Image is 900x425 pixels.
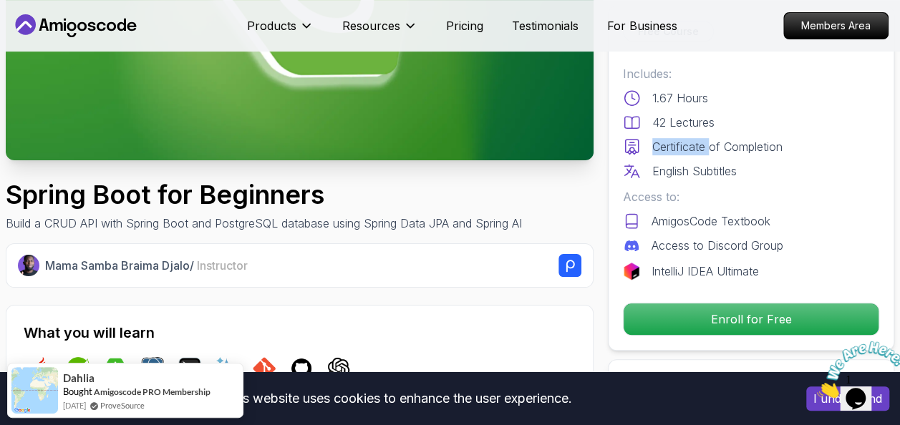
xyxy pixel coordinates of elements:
[253,357,276,380] img: git logo
[652,212,770,230] p: AmigosCode Textbook
[247,17,296,34] p: Products
[652,138,783,155] p: Certificate of Completion
[94,386,211,397] a: Amigoscode PRO Membership
[67,357,89,380] img: spring logo
[11,367,58,414] img: provesource social proof notification image
[247,17,314,46] button: Products
[6,215,522,232] p: Build a CRUD API with Spring Boot and PostgreSQL database using Spring Data JPA and Spring AI
[104,357,127,380] img: spring-boot logo
[216,357,238,380] img: ai logo
[141,357,164,380] img: postgres logo
[607,17,677,34] a: For Business
[652,114,715,131] p: 42 Lectures
[63,372,95,384] span: Dahlia
[811,336,900,404] iframe: chat widget
[783,12,889,39] a: Members Area
[29,357,52,380] img: java logo
[342,17,417,46] button: Resources
[196,258,247,273] span: Instructor
[784,13,888,39] p: Members Area
[652,263,759,280] p: IntelliJ IDEA Ultimate
[806,386,889,411] button: Accept cookies
[623,263,640,280] img: jetbrains logo
[652,237,783,254] p: Access to Discord Group
[6,180,522,209] h1: Spring Boot for Beginners
[6,6,11,18] span: 1
[623,303,879,336] button: Enroll for Free
[11,383,785,414] div: This website uses cookies to enhance the user experience.
[342,17,400,34] p: Resources
[512,17,579,34] a: Testimonials
[45,257,247,274] p: Mama Samba Braima Djalo /
[6,6,95,62] img: Chat attention grabber
[623,188,879,205] p: Access to:
[652,89,708,107] p: 1.67 Hours
[63,386,92,397] span: Bought
[100,399,145,411] a: ProveSource
[624,303,879,335] p: Enroll for Free
[446,17,483,34] a: Pricing
[178,357,201,380] img: terminal logo
[652,162,737,180] p: English Subtitles
[623,65,879,82] p: Includes:
[290,357,313,380] img: github logo
[24,323,576,343] h2: What you will learn
[63,399,86,411] span: [DATE]
[18,255,39,276] img: Nelson Djalo
[327,357,350,380] img: chatgpt logo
